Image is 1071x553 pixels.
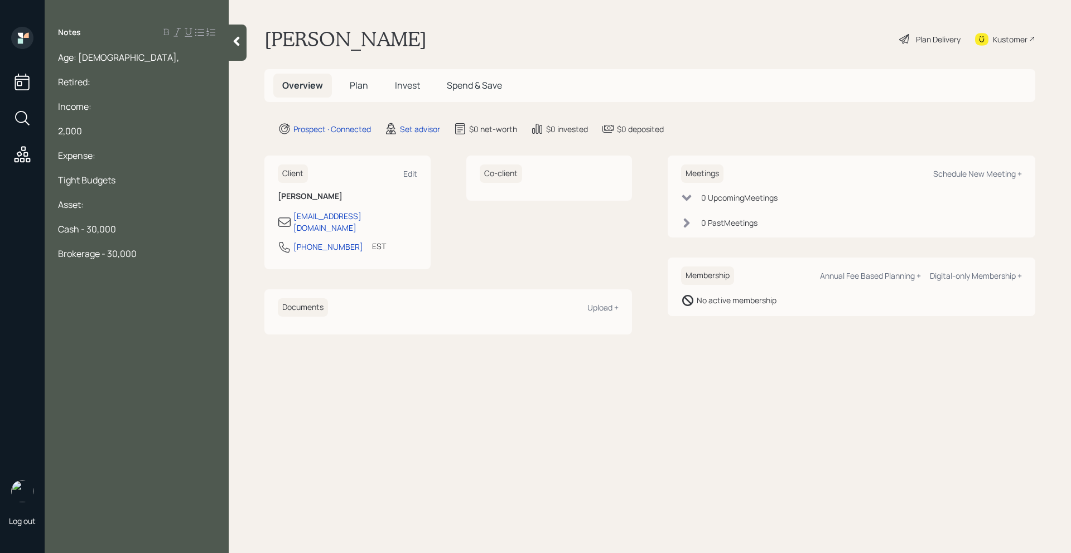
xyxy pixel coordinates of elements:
[395,79,420,91] span: Invest
[278,298,328,317] h6: Documents
[400,123,440,135] div: Set advisor
[58,149,95,162] span: Expense:
[587,302,619,313] div: Upload +
[293,241,363,253] div: [PHONE_NUMBER]
[930,270,1022,281] div: Digital-only Membership +
[469,123,517,135] div: $0 net-worth
[447,79,502,91] span: Spend & Save
[278,164,308,183] h6: Client
[11,480,33,502] img: retirable_logo.png
[293,123,371,135] div: Prospect · Connected
[264,27,427,51] h1: [PERSON_NAME]
[993,33,1027,45] div: Kustomer
[701,192,778,203] div: 0 Upcoming Meeting s
[701,217,758,229] div: 0 Past Meeting s
[58,27,81,38] label: Notes
[58,198,84,211] span: Asset:
[617,123,664,135] div: $0 deposited
[282,79,323,91] span: Overview
[9,516,36,526] div: Log out
[58,100,91,113] span: Income:
[293,210,417,234] div: [EMAIL_ADDRESS][DOMAIN_NAME]
[546,123,588,135] div: $0 invested
[58,76,90,88] span: Retired:
[916,33,961,45] div: Plan Delivery
[820,270,921,281] div: Annual Fee Based Planning +
[403,168,417,179] div: Edit
[480,164,522,183] h6: Co-client
[933,168,1022,179] div: Schedule New Meeting +
[58,248,137,260] span: Brokerage - 30,000
[681,164,723,183] h6: Meetings
[58,51,179,64] span: Age: [DEMOGRAPHIC_DATA],
[372,240,386,252] div: EST
[681,266,734,285] h6: Membership
[697,294,776,306] div: No active membership
[58,223,116,235] span: Cash - 30,000
[58,174,115,186] span: Tight Budgets
[58,125,82,137] span: 2,000
[278,192,417,201] h6: [PERSON_NAME]
[350,79,368,91] span: Plan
